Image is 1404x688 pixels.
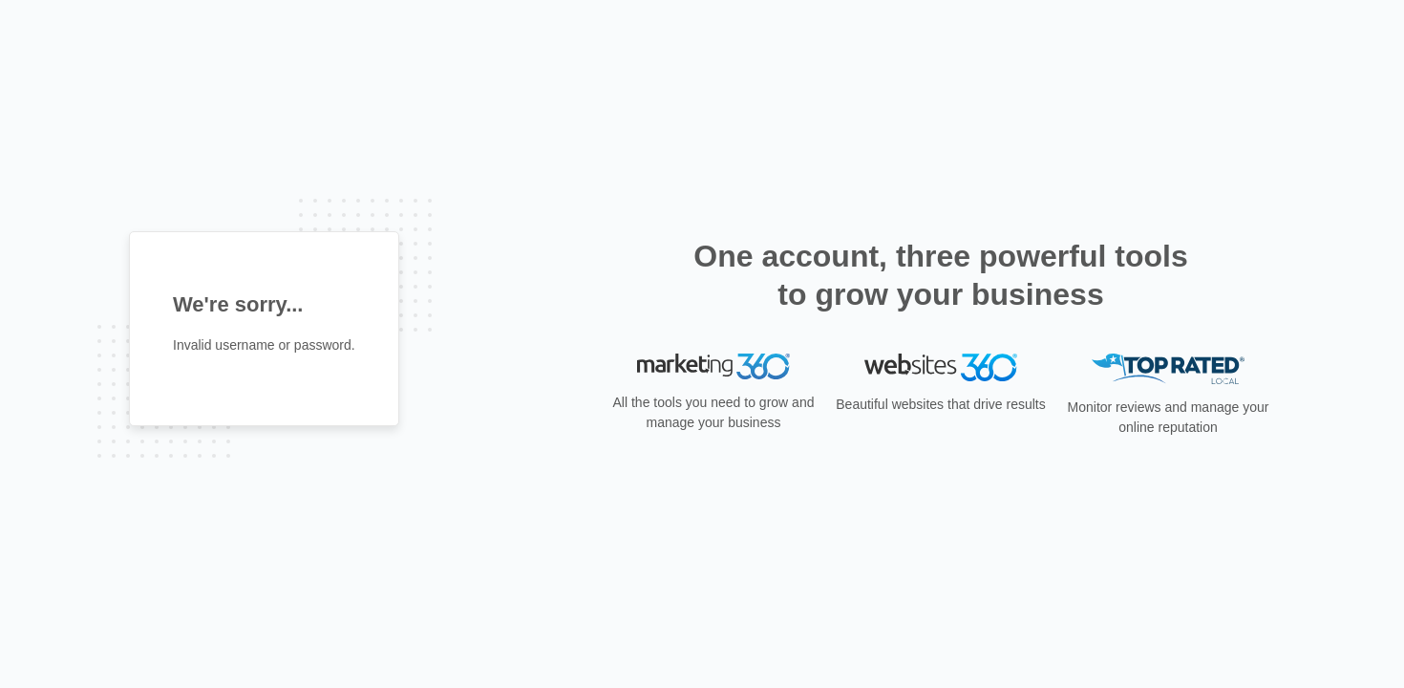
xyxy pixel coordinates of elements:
img: Top Rated Local [1092,354,1244,385]
img: Marketing 360 [637,354,790,380]
h1: We're sorry... [173,289,355,320]
p: All the tools you need to grow and manage your business [606,393,820,433]
p: Monitor reviews and manage your online reputation [1061,398,1275,438]
img: Websites 360 [864,354,1017,381]
p: Invalid username or password. [173,335,355,355]
h2: One account, three powerful tools to grow your business [688,237,1194,313]
p: Beautiful websites that drive results [834,395,1048,415]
